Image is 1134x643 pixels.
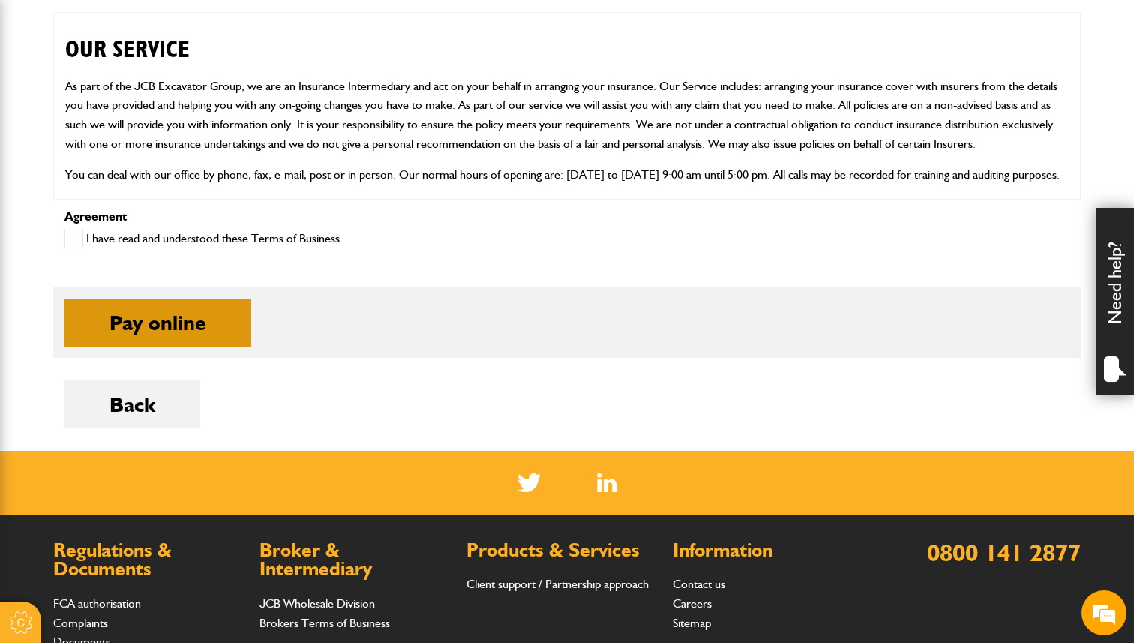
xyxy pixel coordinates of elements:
[259,541,451,579] h2: Broker & Intermediary
[673,616,711,630] a: Sitemap
[204,462,272,482] em: Start Chat
[19,272,274,449] textarea: Type your message and hit 'Enter'
[25,83,63,104] img: d_20077148190_company_1631870298795_20077148190
[673,541,864,560] h2: Information
[246,8,282,44] div: Minimize live chat window
[53,596,141,611] a: FCA authorisation
[19,139,274,172] input: Enter your last name
[673,596,712,611] a: Careers
[517,473,541,492] img: Twitter
[53,616,108,630] a: Complaints
[19,183,274,216] input: Enter your email address
[19,227,274,260] input: Enter your phone number
[927,538,1081,567] a: 0800 141 2877
[65,165,1069,185] p: You can deal with our office by phone, fax, e-mail, post or in person. Our normal hours of openin...
[78,84,252,104] div: Chat with us now
[65,13,1069,64] h2: OUR SERVICE
[65,197,1069,248] h2: CUSTOMER PROTECTION INFORMATION
[1096,208,1134,395] div: Need help?
[64,211,1069,223] p: Agreement
[64,380,200,428] button: Back
[64,299,251,347] button: Pay online
[259,616,390,630] a: Brokers Terms of Business
[65,77,1069,153] p: As part of the JCB Excavator Group, we are an Insurance Intermediary and act on your behalf in ar...
[64,230,340,248] label: I have read and understood these Terms of Business
[53,541,244,579] h2: Regulations & Documents
[466,577,649,591] a: Client support / Partnership approach
[673,577,725,591] a: Contact us
[259,596,375,611] a: JCB Wholesale Division
[466,541,658,560] h2: Products & Services
[597,473,617,492] a: LinkedIn
[597,473,617,492] img: Linked In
